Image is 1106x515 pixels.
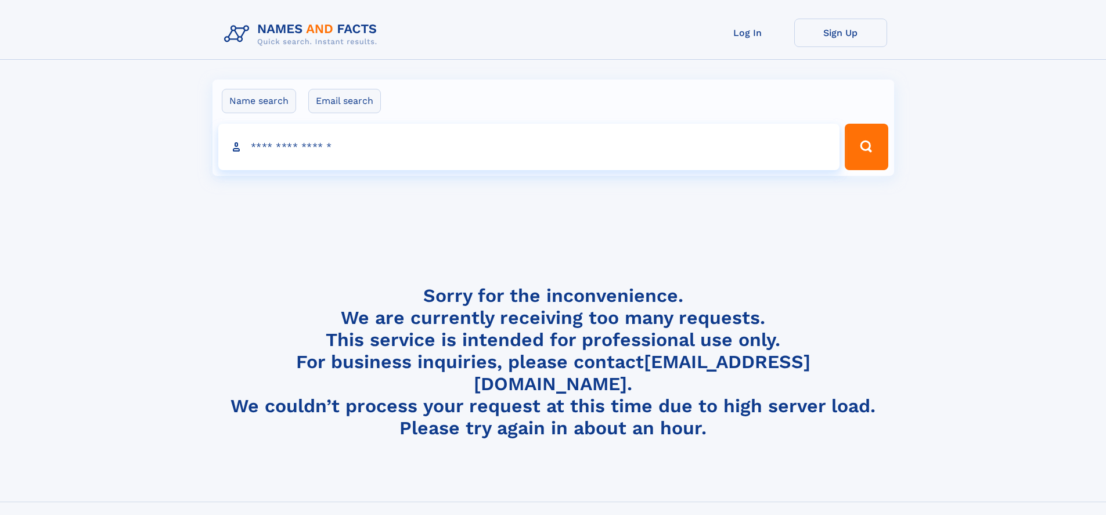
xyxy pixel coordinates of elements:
[474,351,810,395] a: [EMAIL_ADDRESS][DOMAIN_NAME]
[845,124,888,170] button: Search Button
[219,19,387,50] img: Logo Names and Facts
[218,124,840,170] input: search input
[308,89,381,113] label: Email search
[794,19,887,47] a: Sign Up
[701,19,794,47] a: Log In
[219,284,887,440] h4: Sorry for the inconvenience. We are currently receiving too many requests. This service is intend...
[222,89,296,113] label: Name search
